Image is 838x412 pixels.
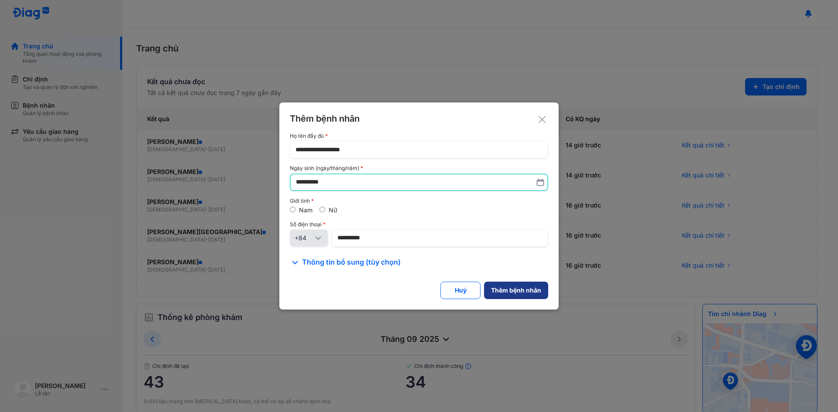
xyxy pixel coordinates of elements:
[302,257,401,268] span: Thông tin bổ sung (tùy chọn)
[440,282,481,299] button: Huỷ
[295,234,313,242] div: +84
[299,206,313,214] label: Nam
[290,198,548,204] div: Giới tính
[290,165,548,171] div: Ngày sinh (ngày/tháng/năm)
[290,113,548,124] div: Thêm bệnh nhân
[329,206,337,214] label: Nữ
[290,221,548,228] div: Số điện thoại
[491,286,541,295] div: Thêm bệnh nhân
[290,133,548,139] div: Họ tên đầy đủ
[484,282,548,299] button: Thêm bệnh nhân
